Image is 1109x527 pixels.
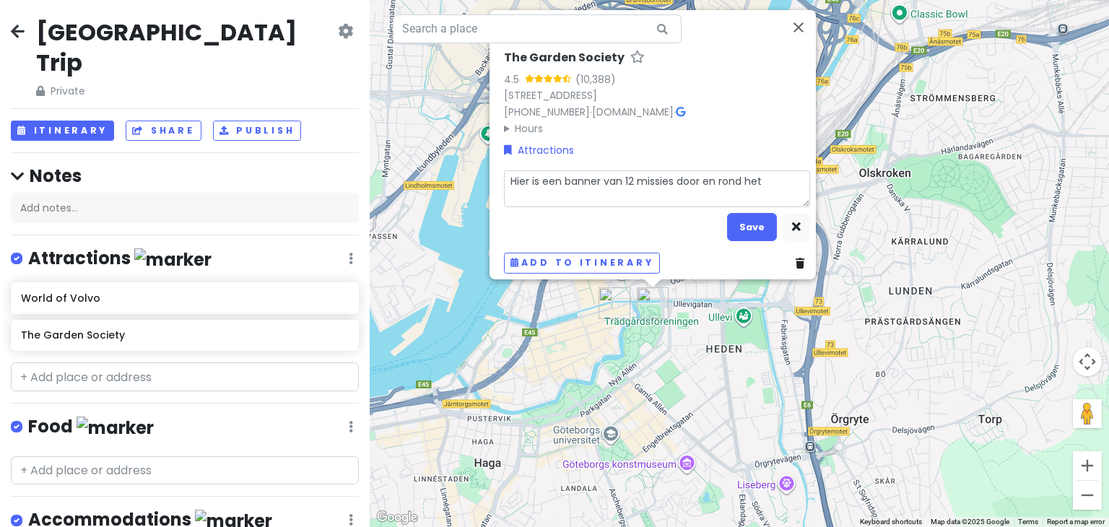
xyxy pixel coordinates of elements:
a: Report a map error [1047,518,1105,526]
h6: The Garden Society [21,328,348,341]
a: [PHONE_NUMBER] [504,105,590,119]
span: Private [36,83,335,99]
input: + Add place or address [11,362,359,391]
img: marker [77,417,154,439]
a: [STREET_ADDRESS] [504,88,597,103]
input: Search a place [393,14,682,43]
a: Attractions [504,142,574,158]
h6: World of Volvo [21,292,348,305]
span: Map data ©2025 Google [931,518,1009,526]
div: The Garden Society [637,287,669,319]
i: Google Maps [676,107,685,117]
h2: [GEOGRAPHIC_DATA] Trip [36,17,335,77]
div: (10,388) [575,71,616,87]
button: Keyboard shortcuts [860,517,922,527]
div: · · [504,51,810,136]
button: Share [126,121,201,141]
img: marker [134,248,212,271]
img: Google [373,508,421,527]
div: Comfort Hotel City [599,287,630,319]
a: Star place [630,51,645,66]
button: Add to itinerary [504,253,660,274]
button: Save [727,213,777,241]
a: Terms (opens in new tab) [1018,518,1038,526]
button: Zoom in [1073,451,1102,480]
button: Itinerary [11,121,114,141]
input: + Add place or address [11,456,359,485]
h4: Food [28,415,154,439]
summary: Hours [504,121,810,136]
textarea: Hier is een banner van 12 missies door en rond het [504,170,810,208]
a: Delete place [796,256,810,271]
div: 4.5 [504,71,525,87]
button: Publish [213,121,302,141]
div: Add notes... [11,193,359,223]
h4: Notes [11,165,359,187]
h6: The Garden Society [504,51,625,66]
button: Zoom out [1073,481,1102,510]
h4: Attractions [28,247,212,271]
button: Close [781,10,816,45]
a: [DOMAIN_NAME] [592,105,674,119]
button: Drag Pegman onto the map to open Street View [1073,399,1102,428]
a: Open this area in Google Maps (opens a new window) [373,508,421,527]
button: Map camera controls [1073,347,1102,376]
